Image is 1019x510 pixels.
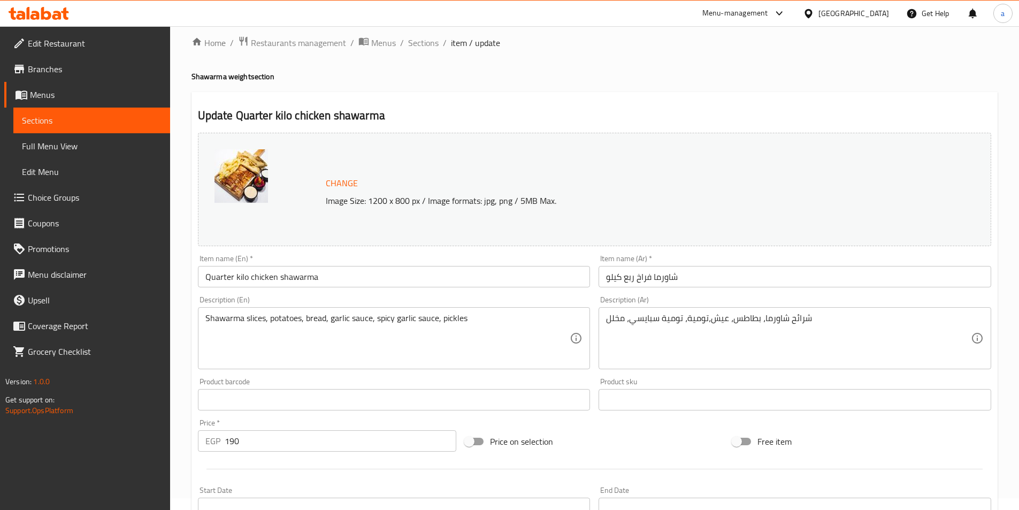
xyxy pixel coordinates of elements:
[28,268,162,281] span: Menu disclaimer
[5,393,55,407] span: Get support on:
[30,88,162,101] span: Menus
[205,435,220,447] p: EGP
[28,63,162,75] span: Branches
[321,172,362,194] button: Change
[238,36,346,50] a: Restaurants management
[28,242,162,255] span: Promotions
[13,108,170,133] a: Sections
[4,210,170,236] a: Coupons
[358,36,396,50] a: Menus
[22,114,162,127] span: Sections
[4,262,170,287] a: Menu disclaimer
[4,31,170,56] a: Edit Restaurant
[4,236,170,262] a: Promotions
[326,176,358,191] span: Change
[451,36,500,49] span: item / update
[230,36,234,49] li: /
[225,430,457,452] input: Please enter price
[13,133,170,159] a: Full Menu View
[28,294,162,307] span: Upsell
[191,36,226,49] a: Home
[191,71,998,82] h4: Shawarma weight section
[191,36,998,50] nav: breadcrumb
[4,287,170,313] a: Upsell
[4,82,170,108] a: Menus
[599,266,991,287] input: Enter name Ar
[28,319,162,332] span: Coverage Report
[1001,7,1005,19] span: a
[28,345,162,358] span: Grocery Checklist
[818,7,889,19] div: [GEOGRAPHIC_DATA]
[28,217,162,230] span: Coupons
[5,404,73,417] a: Support.OpsPlatform
[490,435,553,448] span: Price on selection
[198,108,991,124] h2: Update Quarter kilo chicken shawarma
[198,266,591,287] input: Enter name En
[4,313,170,339] a: Coverage Report
[33,375,50,389] span: 1.0.0
[28,191,162,204] span: Choice Groups
[198,389,591,410] input: Please enter product barcode
[400,36,404,49] li: /
[28,37,162,50] span: Edit Restaurant
[4,56,170,82] a: Branches
[22,165,162,178] span: Edit Menu
[251,36,346,49] span: Restaurants management
[757,435,792,448] span: Free item
[205,313,570,364] textarea: Shawarma slices, potatoes, bread, garlic sauce, spicy garlic sauce, pickles
[606,313,971,364] textarea: شرائح شاورما، بطاطس، عيش،تومية، تومية سبايسي، مخلل
[214,149,268,203] img: serjieh_%D8%B4%D8%A7%D9%88%D8%B1%D9%85%D8%A7_%D9%81%D8%B1%D8%A7%D8%AE_%D9%A2%D9%A5%D9%A0%D8%BA_63...
[408,36,439,49] a: Sections
[443,36,447,49] li: /
[4,185,170,210] a: Choice Groups
[5,375,32,389] span: Version:
[599,389,991,410] input: Please enter product sku
[371,36,396,49] span: Menus
[13,159,170,185] a: Edit Menu
[321,194,892,207] p: Image Size: 1200 x 800 px / Image formats: jpg, png / 5MB Max.
[702,7,768,20] div: Menu-management
[22,140,162,153] span: Full Menu View
[350,36,354,49] li: /
[4,339,170,364] a: Grocery Checklist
